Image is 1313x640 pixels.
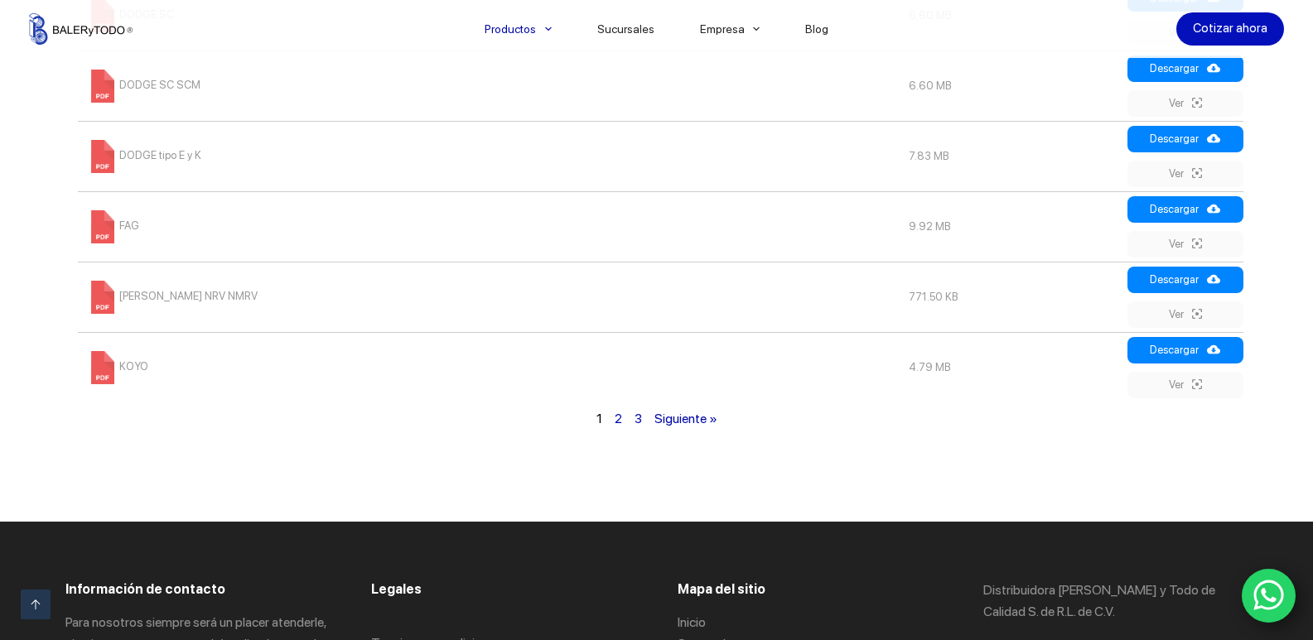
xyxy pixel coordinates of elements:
a: Cotizar ahora [1176,12,1284,46]
td: 7.83 MB [900,121,1123,191]
a: Descargar [1127,55,1243,82]
a: 2 [615,411,622,426]
a: [PERSON_NAME] NRV NMRV [86,290,258,302]
a: Ver [1127,301,1243,328]
a: Siguiente » [654,411,717,426]
a: Descargar [1127,126,1243,152]
a: Ver [1127,231,1243,257]
a: 3 [635,411,642,426]
a: Descargar [1127,337,1243,363]
span: 1 [596,411,602,426]
a: Inicio [678,614,706,630]
a: DODGE tipo E y K [86,149,201,161]
p: Distribuidora [PERSON_NAME] y Todo de Calidad S. de R.L. de C.V. [983,580,1248,623]
a: Ver [1127,161,1243,187]
td: 6.60 MB [900,51,1123,121]
img: Balerytodo [29,13,133,45]
a: WhatsApp [1242,569,1296,623]
td: 9.92 MB [900,191,1123,262]
a: Descargar [1127,196,1243,223]
td: 4.79 MB [900,332,1123,402]
a: FAG [86,219,139,232]
a: DODGE SC SCM [86,79,200,91]
a: Ver [1127,90,1243,117]
a: Descargar [1127,267,1243,293]
span: Legales [371,581,422,597]
a: Ir arriba [21,589,51,619]
a: Ver [1127,372,1243,398]
h3: Mapa del sitio [678,580,942,599]
td: 771.50 KB [900,262,1123,332]
h3: Información de contacto [65,580,330,599]
a: KOYO [86,360,148,373]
